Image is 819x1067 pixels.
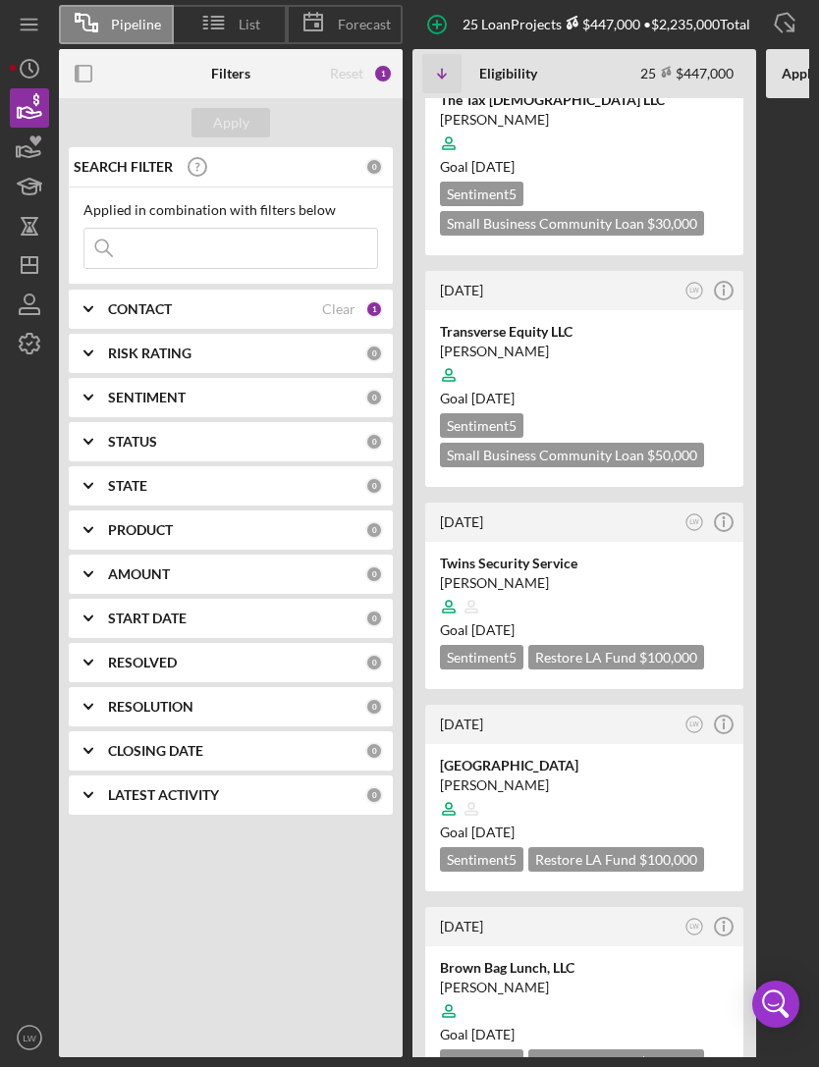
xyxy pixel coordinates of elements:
[365,345,383,362] div: 0
[23,1033,37,1043] text: LW
[528,847,704,872] div: Restore LA Fund
[365,786,383,804] div: 0
[440,621,515,638] span: Goal
[108,390,186,405] b: SENTIMENT
[440,645,523,669] div: Sentiment 5
[239,17,260,32] span: List
[330,66,363,81] div: Reset
[440,182,523,206] div: Sentiment 5
[471,390,515,406] time: 11/01/2025
[440,342,729,361] div: [PERSON_NAME]
[108,655,177,670] b: RESOLVED
[365,698,383,716] div: 0
[108,566,170,582] b: AMOUNT
[365,654,383,671] div: 0
[191,108,270,137] button: Apply
[689,923,699,930] text: LW
[83,202,378,218] div: Applied in combination with filters below
[422,268,746,490] a: [DATE]LWTransverse Equity LLC[PERSON_NAME]Goal [DATE]Sentiment5Small Business Community Loan $50,000
[689,287,699,293] text: LW
[440,756,729,775] div: [GEOGRAPHIC_DATA]
[365,158,383,176] div: 0
[108,787,219,803] b: LATEST ACTIVITY
[108,611,187,626] b: START DATE
[440,1026,515,1042] span: Goal
[108,434,157,450] b: STATUS
[365,433,383,451] div: 0
[338,17,391,32] span: Forecast
[752,981,799,1028] div: Open Intercom Messenger
[108,522,173,538] b: PRODUCT
[471,824,515,840] time: 12/06/2025
[479,66,537,81] b: Eligibility
[440,110,729,130] div: [PERSON_NAME]
[682,712,708,738] button: LW
[422,36,746,258] a: [DATE]LWThe Tax [DEMOGRAPHIC_DATA] LLC[PERSON_NAME]Goal [DATE]Sentiment5Small Business Community ...
[108,346,191,361] b: RISK RATING
[640,65,734,81] div: 25 $447,000
[365,300,383,318] div: 1
[422,702,746,894] a: [DATE]LW[GEOGRAPHIC_DATA][PERSON_NAME]Goal [DATE]Sentiment5Restore LA Fund $100,000
[440,282,483,298] time: 2025-09-17 18:21
[440,90,729,110] div: The Tax [DEMOGRAPHIC_DATA] LLC
[647,447,697,463] span: $50,000
[211,66,250,81] b: Filters
[471,158,515,175] time: 10/27/2025
[365,565,383,583] div: 0
[373,64,393,83] div: 1
[689,720,699,727] text: LW
[365,521,383,539] div: 0
[365,742,383,760] div: 0
[440,322,729,342] div: Transverse Equity LLC
[639,649,697,666] span: $100,000
[471,1026,515,1042] time: 12/07/2025
[463,16,750,32] div: 25 Loan Projects • $2,235,000 Total
[108,699,193,715] b: RESOLUTION
[440,443,704,467] div: Small Business Community Loan
[108,301,172,317] b: CONTACT
[647,215,697,232] span: $30,000
[682,278,708,304] button: LW
[108,478,147,494] b: STATE
[682,914,708,940] button: LW
[322,301,355,317] div: Clear
[562,16,640,32] div: $447,000
[440,158,515,175] span: Goal
[440,390,515,406] span: Goal
[440,918,483,934] time: 2025-09-16 18:01
[471,621,515,638] time: 12/06/2025
[74,159,173,175] b: SEARCH FILTER
[440,211,704,236] div: Small Business Community Loan
[440,554,729,573] div: Twins Security Service
[213,108,249,137] div: Apply
[440,978,729,997] div: [PERSON_NAME]
[440,716,483,732] time: 2025-09-16 21:12
[111,17,161,32] span: Pipeline
[440,775,729,795] div: [PERSON_NAME]
[10,1018,49,1057] button: LW
[440,413,523,438] div: Sentiment 5
[689,518,699,525] text: LW
[108,743,203,759] b: CLOSING DATE
[422,500,746,692] a: [DATE]LWTwins Security Service[PERSON_NAME]Goal [DATE]Sentiment5Restore LA Fund $100,000
[440,573,729,593] div: [PERSON_NAME]
[639,851,697,868] span: $100,000
[365,610,383,627] div: 0
[440,513,483,530] time: 2025-09-16 21:14
[440,847,523,872] div: Sentiment 5
[365,389,383,406] div: 0
[440,824,515,840] span: Goal
[528,645,704,669] div: Restore LA Fund
[682,509,708,536] button: LW
[440,958,729,978] div: Brown Bag Lunch, LLC
[365,477,383,495] div: 0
